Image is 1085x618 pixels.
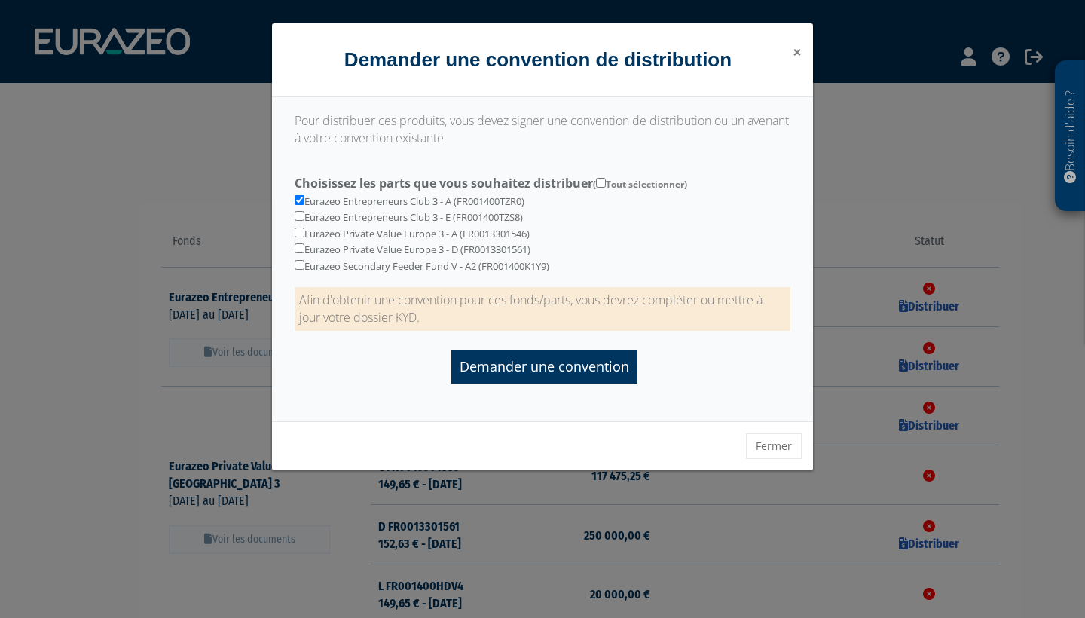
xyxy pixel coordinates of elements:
[1062,69,1079,204] p: Besoin d'aide ?
[451,350,637,384] input: Demander une convention
[283,46,802,74] h4: Demander une convention de distribution
[295,112,790,147] p: Pour distribuer ces produits, vous devez signer une convention de distribution ou un avenant à vo...
[283,170,802,192] label: Choisissez les parts que vous souhaitez distribuer
[793,41,802,63] span: ×
[593,178,687,191] span: ( Tout sélectionner)
[746,433,802,459] button: Fermer
[283,170,802,274] div: Eurazeo Entrepreneurs Club 3 - A (FR001400TZR0) Eurazeo Entrepreneurs Club 3 - E (FR001400TZS8) E...
[295,287,790,331] p: Afin d'obtenir une convention pour ces fonds/parts, vous devrez compléter ou mettre à jour votre ...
